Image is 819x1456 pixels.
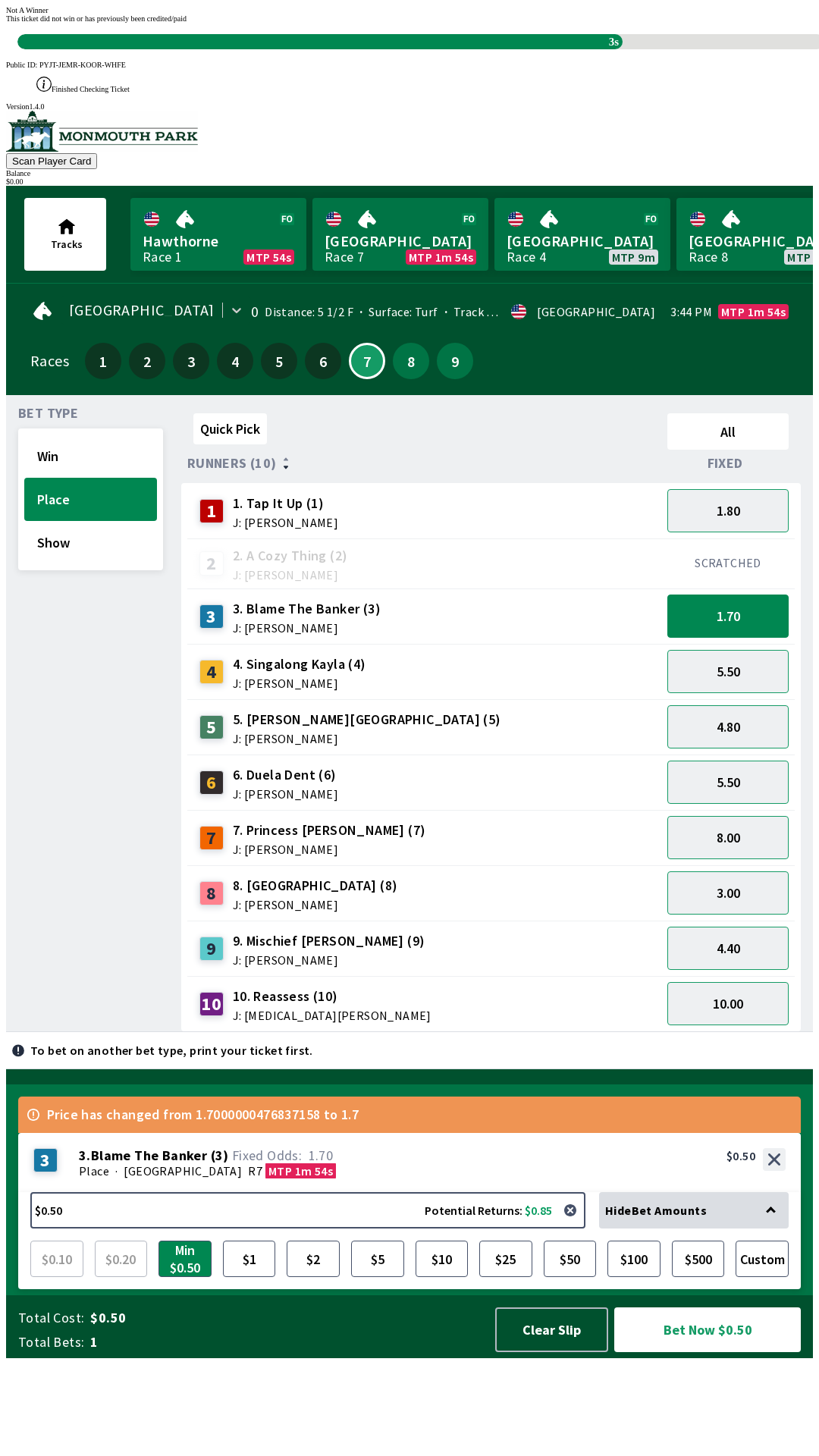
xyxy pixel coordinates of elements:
[199,660,224,684] div: 4
[667,650,789,693] button: 5.50
[6,111,198,152] img: venue logo
[537,306,655,318] div: [GEOGRAPHIC_DATA]
[717,502,740,519] span: 1.80
[667,982,789,1025] button: 10.00
[18,1333,84,1351] span: Total Bets:
[199,826,224,850] div: 7
[24,478,157,521] button: Place
[233,677,366,689] span: J: [PERSON_NAME]
[409,251,473,263] span: MTP 1m 54s
[6,6,813,14] div: Not A Winner
[199,937,224,961] div: 9
[479,1241,532,1277] button: $25
[438,304,572,319] span: Track Condition: Firm
[661,456,795,471] div: Fixed
[667,555,789,570] div: SCRATCHED
[495,1307,608,1352] button: Clear Slip
[667,927,789,970] button: 4.40
[6,169,813,177] div: Balance
[548,1244,593,1273] span: $50
[736,1241,789,1277] button: Custom
[199,499,224,523] div: 1
[667,871,789,915] button: 3.00
[6,153,97,169] button: Scan Player Card
[509,1321,595,1338] span: Clear Slip
[6,14,187,23] span: This ticket did not win or has previously been credited/paid
[717,884,740,902] span: 3.00
[612,251,655,263] span: MTP 9m
[173,343,209,379] button: 3
[233,494,338,513] span: 1. Tap It Up (1)
[287,1241,340,1277] button: $2
[325,231,476,251] span: [GEOGRAPHIC_DATA]
[717,773,740,791] span: 5.50
[708,457,743,469] span: Fixed
[37,491,144,508] span: Place
[199,551,224,576] div: 2
[717,607,740,625] span: 1.70
[85,343,121,379] button: 1
[717,829,740,846] span: 8.00
[233,599,381,619] span: 3. Blame The Banker (3)
[199,992,224,1016] div: 10
[37,534,144,551] span: Show
[115,1163,118,1178] span: ·
[233,765,338,785] span: 6. Duela Dent (6)
[507,251,546,263] div: Race 4
[670,306,712,318] span: 3:44 PM
[667,489,789,532] button: 1.80
[667,816,789,859] button: 8.00
[494,198,670,271] a: [GEOGRAPHIC_DATA]Race 4MTP 9m
[199,604,224,629] div: 3
[193,413,267,444] button: Quick Pick
[51,237,83,251] span: Tracks
[18,407,78,419] span: Bet Type
[6,61,813,69] div: Public ID:
[355,1244,400,1273] span: $5
[24,435,157,478] button: Win
[265,304,353,319] span: Distance: 5 1/2 F
[30,1192,585,1228] button: $0.50Potential Returns: $0.85
[437,343,473,379] button: 9
[233,876,398,896] span: 8. [GEOGRAPHIC_DATA] (8)
[124,1163,242,1178] span: [GEOGRAPHIC_DATA]
[397,356,425,366] span: 8
[251,306,259,318] div: 0
[187,457,277,469] span: Runners (10)
[393,343,429,379] button: 8
[79,1148,91,1163] span: 3 .
[217,343,253,379] button: 4
[419,1244,465,1273] span: $10
[24,521,157,564] button: Show
[312,198,488,271] a: [GEOGRAPHIC_DATA]Race 7MTP 1m 54s
[309,356,337,366] span: 6
[37,447,144,465] span: Win
[133,356,162,366] span: 2
[349,343,385,379] button: 7
[177,356,206,366] span: 3
[130,198,306,271] a: HawthorneRace 1MTP 54s
[90,1333,481,1351] span: 1
[246,251,291,263] span: MTP 54s
[6,177,813,186] div: $ 0.00
[689,251,728,263] div: Race 8
[223,1241,276,1277] button: $1
[667,595,789,638] button: 1.70
[605,32,623,52] span: 3s
[268,1163,333,1178] span: MTP 1m 54s
[79,1163,109,1178] span: Place
[233,899,398,911] span: J: [PERSON_NAME]
[233,931,425,951] span: 9. Mischief [PERSON_NAME] (9)
[233,843,426,855] span: J: [PERSON_NAME]
[187,456,661,471] div: Runners (10)
[129,343,165,379] button: 2
[717,940,740,957] span: 4.40
[726,1148,755,1163] div: $0.50
[143,251,182,263] div: Race 1
[211,1148,229,1163] span: ( 3 )
[667,705,789,748] button: 4.80
[233,710,501,730] span: 5. [PERSON_NAME][GEOGRAPHIC_DATA] (5)
[69,304,215,316] span: [GEOGRAPHIC_DATA]
[261,343,297,379] button: 5
[233,954,425,966] span: J: [PERSON_NAME]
